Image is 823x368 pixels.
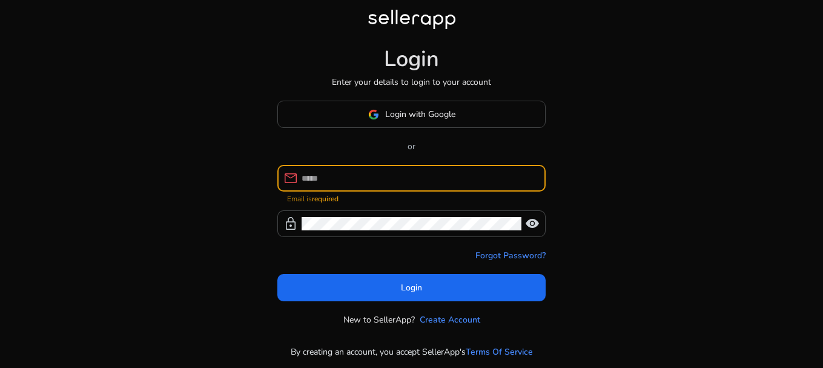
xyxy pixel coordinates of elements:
span: lock [283,216,298,231]
button: Login [277,274,546,301]
a: Forgot Password? [475,249,546,262]
span: visibility [525,216,540,231]
p: or [277,140,546,153]
img: google-logo.svg [368,109,379,120]
span: mail [283,171,298,186]
span: Login [401,281,422,294]
a: Terms Of Service [466,346,533,358]
button: Login with Google [277,101,546,128]
mat-error: Email is [287,192,536,204]
strong: required [312,194,339,204]
span: Login with Google [385,108,455,121]
p: Enter your details to login to your account [332,76,491,89]
a: Create Account [420,313,480,326]
h1: Login [384,46,439,72]
p: New to SellerApp? [343,313,415,326]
